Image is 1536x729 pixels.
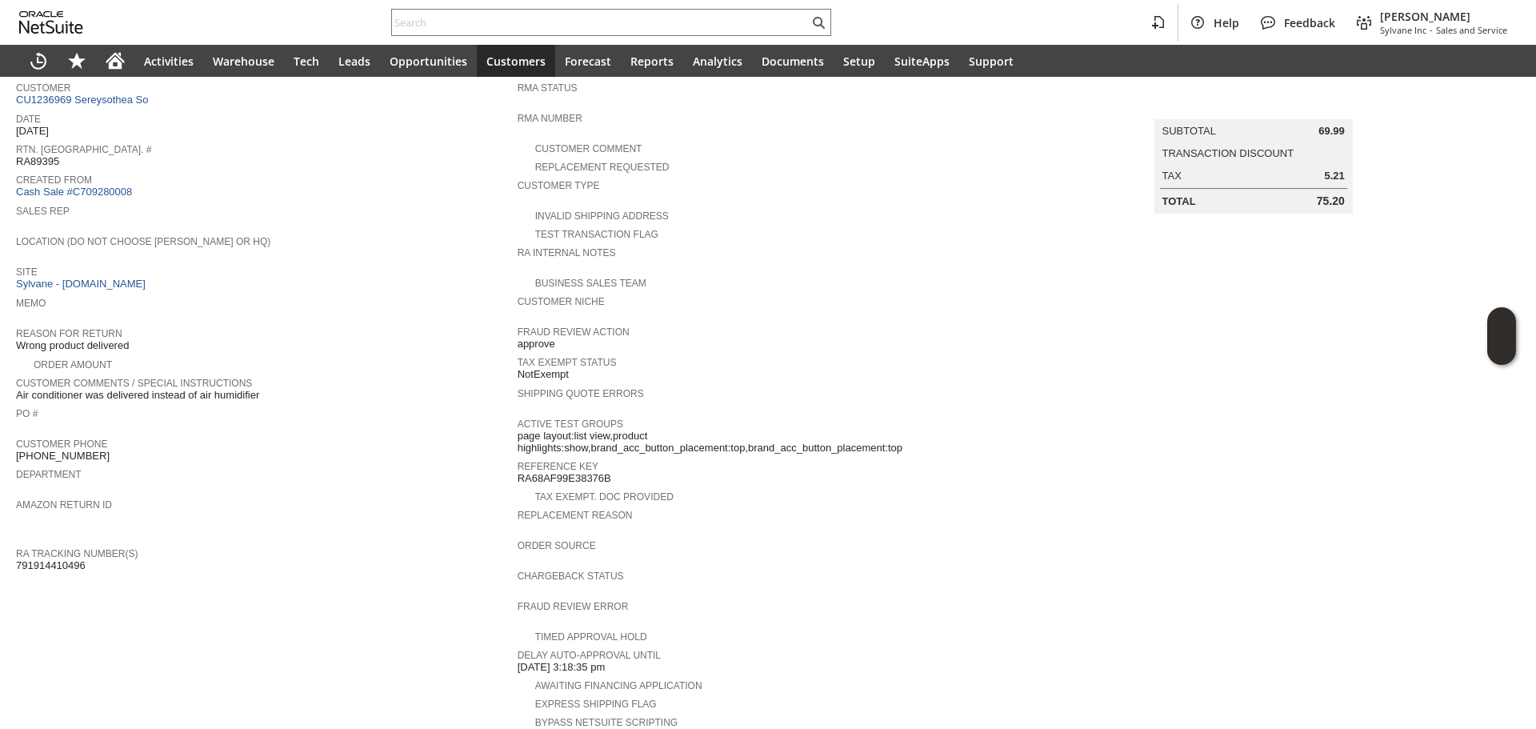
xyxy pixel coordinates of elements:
[16,144,151,155] a: Rtn. [GEOGRAPHIC_DATA]. #
[518,326,630,338] a: Fraud Review Action
[518,357,617,368] a: Tax Exempt Status
[16,155,59,168] span: RA89395
[134,45,203,77] a: Activities
[1487,337,1516,366] span: Oracle Guided Learning Widget. To move around, please hold and drag
[535,162,670,173] a: Replacement Requested
[390,54,467,69] span: Opportunities
[203,45,284,77] a: Warehouse
[16,339,129,352] span: Wrong product delivered
[535,278,646,289] a: Business Sales Team
[1318,125,1345,138] span: 69.99
[518,247,616,258] a: RA Internal Notes
[535,717,678,728] a: Bypass NetSuite Scripting
[392,13,809,32] input: Search
[284,45,329,77] a: Tech
[885,45,959,77] a: SuiteApps
[380,45,477,77] a: Opportunities
[96,45,134,77] a: Home
[16,174,92,186] a: Created From
[809,13,828,32] svg: Search
[683,45,752,77] a: Analytics
[67,51,86,70] svg: Shortcuts
[518,430,1011,455] span: page layout:list view,product highlights:show,brand_acc_button_placement:top,brand_acc_button_pla...
[518,540,596,551] a: Order Source
[535,229,658,240] a: Test Transaction Flag
[16,439,107,450] a: Customer Phone
[16,298,46,309] a: Memo
[518,180,600,191] a: Customer Type
[518,82,578,94] a: RMA Status
[518,113,582,124] a: RMA Number
[16,408,38,419] a: PO #
[621,45,683,77] a: Reports
[16,378,252,389] a: Customer Comments / Special Instructions
[294,54,319,69] span: Tech
[16,206,70,217] a: Sales Rep
[29,51,48,70] svg: Recent Records
[1154,94,1353,119] caption: Summary
[518,368,569,381] span: NotExempt
[518,571,624,582] a: Chargeback Status
[106,51,125,70] svg: Home
[518,601,629,612] a: Fraud Review Error
[518,419,623,430] a: Active Test Groups
[16,389,259,402] span: Air conditioner was delivered instead of air humidifier
[19,45,58,77] a: Recent Records
[477,45,555,77] a: Customers
[16,125,49,138] span: [DATE]
[565,54,611,69] span: Forecast
[1436,24,1507,36] span: Sales and Service
[762,54,824,69] span: Documents
[894,54,950,69] span: SuiteApps
[213,54,274,69] span: Warehouse
[518,338,555,350] span: approve
[144,54,194,69] span: Activities
[1380,24,1426,36] span: Sylvane Inc
[535,631,647,643] a: Timed Approval Hold
[34,359,112,371] a: Order Amount
[535,143,642,154] a: Customer Comment
[959,45,1023,77] a: Support
[1162,195,1196,207] a: Total
[16,450,110,463] span: [PHONE_NUMBER]
[535,210,669,222] a: Invalid Shipping Address
[518,472,611,485] span: RA68AF99E38376B
[518,650,661,661] a: Delay Auto-Approval Until
[1162,170,1182,182] a: Tax
[16,82,70,94] a: Customer
[1380,9,1507,24] span: [PERSON_NAME]
[752,45,834,77] a: Documents
[1284,15,1335,30] span: Feedback
[1487,307,1516,365] iframe: Click here to launch Oracle Guided Learning Help Panel
[16,499,112,511] a: Amazon Return ID
[518,461,598,472] a: Reference Key
[16,469,82,480] a: Department
[1324,170,1344,182] span: 5.21
[630,54,674,69] span: Reports
[693,54,742,69] span: Analytics
[555,45,621,77] a: Forecast
[58,45,96,77] div: Shortcuts
[16,548,138,559] a: RA Tracking Number(s)
[1162,125,1216,137] a: Subtotal
[518,661,606,674] span: [DATE] 3:18:35 pm
[486,54,546,69] span: Customers
[535,699,657,710] a: Express Shipping Flag
[16,266,38,278] a: Site
[16,186,132,198] a: Cash Sale #C709280008
[535,680,702,691] a: Awaiting Financing Application
[19,11,83,34] svg: logo
[16,236,270,247] a: Location (Do Not Choose [PERSON_NAME] or HQ)
[329,45,380,77] a: Leads
[16,278,150,290] a: Sylvane - [DOMAIN_NAME]
[535,491,674,503] a: Tax Exempt. Doc Provided
[338,54,370,69] span: Leads
[518,388,644,399] a: Shipping Quote Errors
[518,296,605,307] a: Customer Niche
[1162,147,1294,159] a: Transaction Discount
[969,54,1014,69] span: Support
[1430,24,1433,36] span: -
[843,54,875,69] span: Setup
[16,559,86,572] span: 791914410496
[16,114,41,125] a: Date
